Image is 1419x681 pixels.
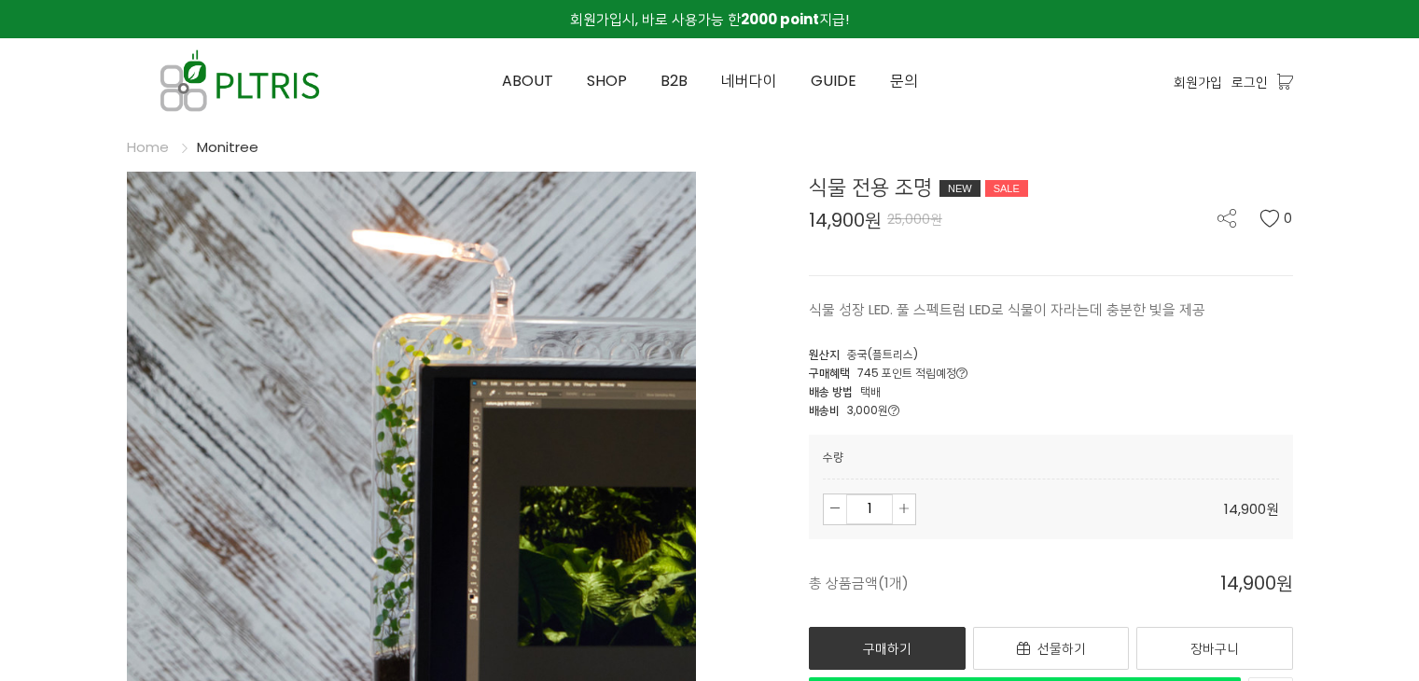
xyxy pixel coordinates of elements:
a: 선물하기 [973,627,1130,670]
a: SHOP [570,39,644,123]
span: 중국(플트리스) [847,346,918,362]
span: 문의 [890,70,918,91]
button: 0 [1259,209,1293,228]
span: GUIDE [811,70,856,91]
a: 문의 [873,39,935,123]
span: 25,000원 [887,210,942,229]
span: ABOUT [502,70,553,91]
p: 식물 성장 LED. 풀 스펙트럼 LED로 식물이 자라는데 충분한 빛을 제공 [809,299,1293,321]
a: 장바구니 [1136,627,1293,670]
span: 745 포인트 적립예정 [857,365,967,381]
div: 식물 전용 조명 [809,172,1293,202]
a: 회원가입 [1174,72,1222,92]
input: number [846,494,893,524]
strong: 2000 point [741,9,819,29]
a: Home [127,137,169,157]
a: 로그인 [1231,72,1268,92]
span: 총 상품금액(1개) [809,553,1089,613]
a: Monitree [197,137,258,157]
span: SHOP [587,70,627,91]
span: 네버다이 [721,70,777,91]
a: 네버다이 [704,39,794,123]
span: 3,000원 [847,402,899,418]
span: 14,900원 [1224,499,1279,519]
div: SALE [985,180,1028,197]
a: ABOUT [485,39,570,123]
span: B2B [661,70,688,91]
span: 배송비 [809,402,840,418]
span: 택배 [860,383,881,399]
span: 선물하기 [1037,639,1086,658]
span: 14,900원 [809,211,882,229]
a: GUIDE [794,39,873,123]
span: 14,900원 [1089,553,1293,613]
span: 구매혜택 [809,365,850,381]
span: 수량 [823,449,843,466]
div: NEW [939,180,981,197]
a: 구매하기 [809,627,966,670]
span: 0 [1284,209,1293,228]
span: 배송 방법 [809,383,853,399]
span: 회원가입시, 바로 사용가능 한 지급! [570,9,849,29]
a: B2B [644,39,704,123]
span: 원산지 [809,346,840,362]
